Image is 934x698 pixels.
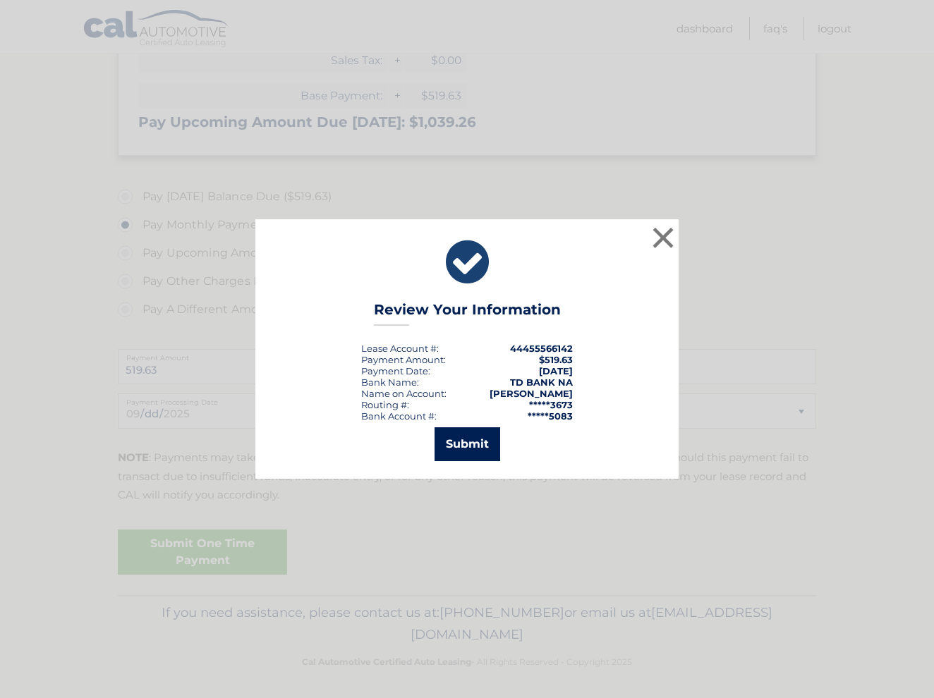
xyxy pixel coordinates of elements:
div: Payment Amount: [361,354,446,365]
button: × [649,224,677,252]
span: Payment Date [361,365,428,376]
div: Routing #: [361,399,409,410]
strong: 44455566142 [510,343,573,354]
strong: TD BANK NA [510,376,573,388]
div: : [361,365,430,376]
button: Submit [435,427,500,461]
h3: Review Your Information [374,301,561,326]
div: Name on Account: [361,388,447,399]
span: $519.63 [539,354,573,365]
div: Bank Name: [361,376,419,388]
span: [DATE] [539,365,573,376]
div: Bank Account #: [361,410,437,422]
strong: [PERSON_NAME] [490,388,573,399]
div: Lease Account #: [361,343,439,354]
